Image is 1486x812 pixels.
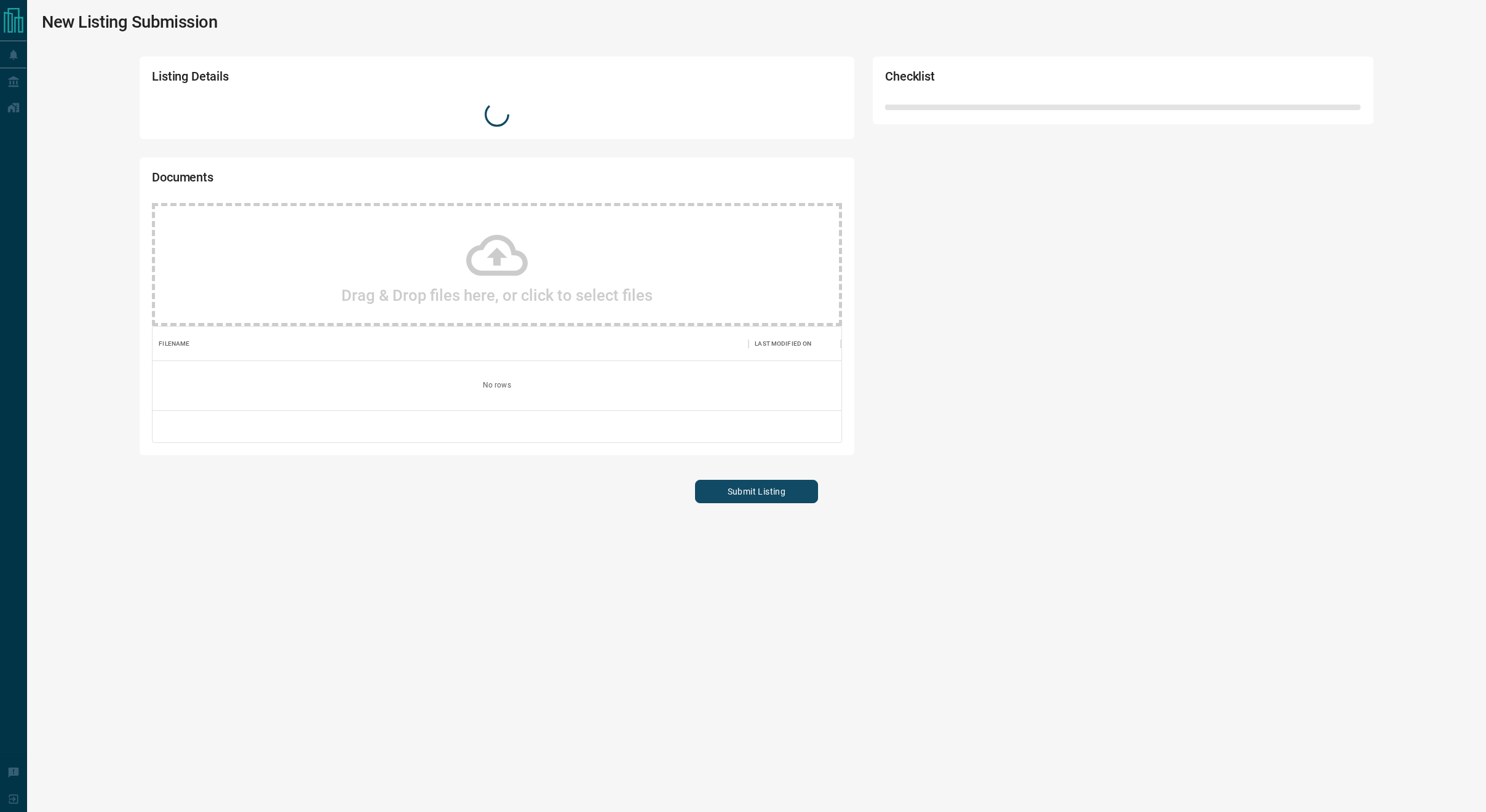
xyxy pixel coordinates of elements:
[885,69,1170,90] h2: Checklist
[695,480,818,503] button: Submit Listing
[341,286,653,304] h2: Drag & Drop files here, or click to select files
[755,327,811,361] div: Last Modified On
[42,12,218,32] h1: New Listing Submission
[152,69,566,90] h2: Listing Details
[152,170,566,191] h2: Documents
[159,327,189,361] div: Filename
[749,327,841,361] div: Last Modified On
[152,203,842,326] div: Drag & Drop files here, or click to select files
[153,327,749,361] div: Filename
